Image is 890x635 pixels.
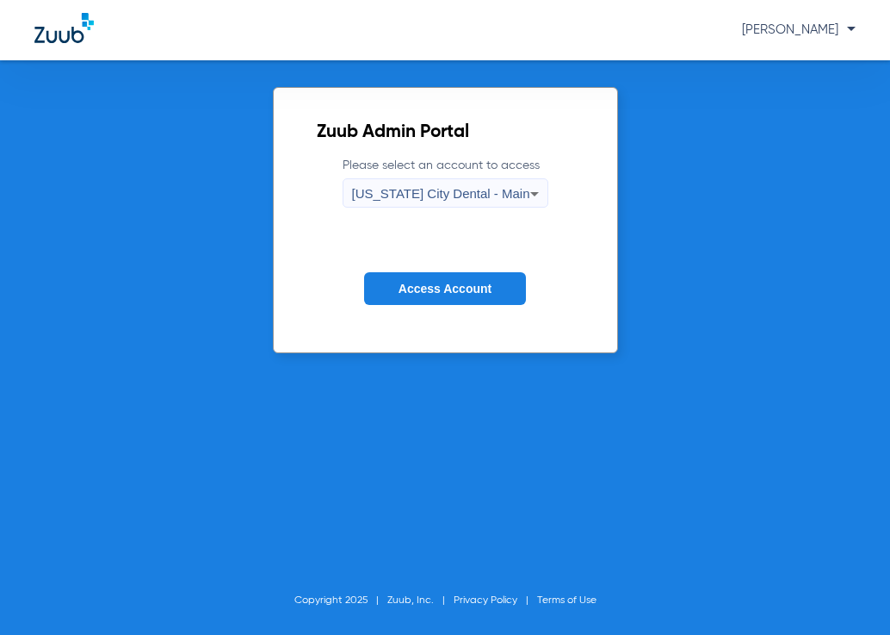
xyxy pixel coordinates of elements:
[364,272,526,306] button: Access Account
[399,282,491,296] span: Access Account
[387,592,454,609] li: Zuub, Inc.
[537,595,596,606] a: Terms of Use
[343,157,548,208] label: Please select an account to access
[317,124,574,141] h2: Zuub Admin Portal
[294,592,387,609] li: Copyright 2025
[742,23,856,36] span: [PERSON_NAME]
[352,186,530,201] span: [US_STATE] City Dental - Main
[34,13,94,43] img: Zuub Logo
[454,595,517,606] a: Privacy Policy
